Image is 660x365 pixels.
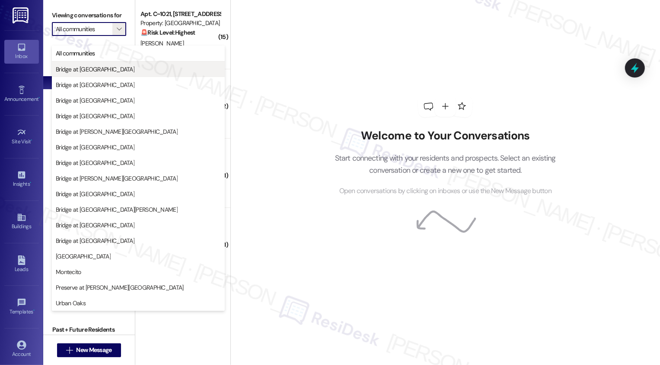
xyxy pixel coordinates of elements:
[56,190,134,198] span: Bridge at [GEOGRAPHIC_DATA]
[140,10,220,19] div: Apt. C~1021, [STREET_ADDRESS]
[322,152,569,177] p: Start connecting with your residents and prospects. Select an existing conversation or create a n...
[56,96,134,105] span: Bridge at [GEOGRAPHIC_DATA]
[57,343,121,357] button: New Message
[56,236,134,245] span: Bridge at [GEOGRAPHIC_DATA]
[56,127,178,136] span: Bridge at [PERSON_NAME][GEOGRAPHIC_DATA]
[52,9,126,22] label: Viewing conversations for
[56,174,178,183] span: Bridge at [PERSON_NAME][GEOGRAPHIC_DATA]
[56,112,134,120] span: Bridge at [GEOGRAPHIC_DATA]
[38,95,40,101] span: •
[4,125,39,149] a: Site Visit •
[66,347,73,354] i: 
[140,39,184,47] span: [PERSON_NAME]
[4,295,39,319] a: Templates •
[30,180,31,186] span: •
[56,299,86,307] span: Urban Oaks
[33,307,35,313] span: •
[4,253,39,276] a: Leads
[117,26,121,32] i: 
[56,22,112,36] input: All communities
[43,246,135,255] div: Residents
[56,81,134,89] span: Bridge at [GEOGRAPHIC_DATA]
[76,346,112,355] span: New Message
[13,7,30,23] img: ResiDesk Logo
[31,137,32,143] span: •
[322,129,569,143] h2: Welcome to Your Conversations
[4,40,39,63] a: Inbox
[56,65,134,74] span: Bridge at [GEOGRAPHIC_DATA]
[56,158,134,167] span: Bridge at [GEOGRAPHIC_DATA]
[43,325,135,334] div: Past + Future Residents
[43,167,135,176] div: Prospects
[140,19,220,28] div: Property: [GEOGRAPHIC_DATA]
[4,168,39,191] a: Insights •
[56,221,134,229] span: Bridge at [GEOGRAPHIC_DATA]
[339,186,552,197] span: Open conversations by clicking on inboxes or use the New Message button
[56,49,95,58] span: All communities
[56,143,134,152] span: Bridge at [GEOGRAPHIC_DATA]
[140,29,195,36] strong: 🚨 Risk Level: Highest
[56,205,178,214] span: Bridge at [GEOGRAPHIC_DATA][PERSON_NAME]
[4,210,39,233] a: Buildings
[43,49,135,58] div: Prospects + Residents
[56,268,81,276] span: Montecito
[4,338,39,361] a: Account
[56,283,184,292] span: Preserve at [PERSON_NAME][GEOGRAPHIC_DATA]
[56,252,111,261] span: [GEOGRAPHIC_DATA]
